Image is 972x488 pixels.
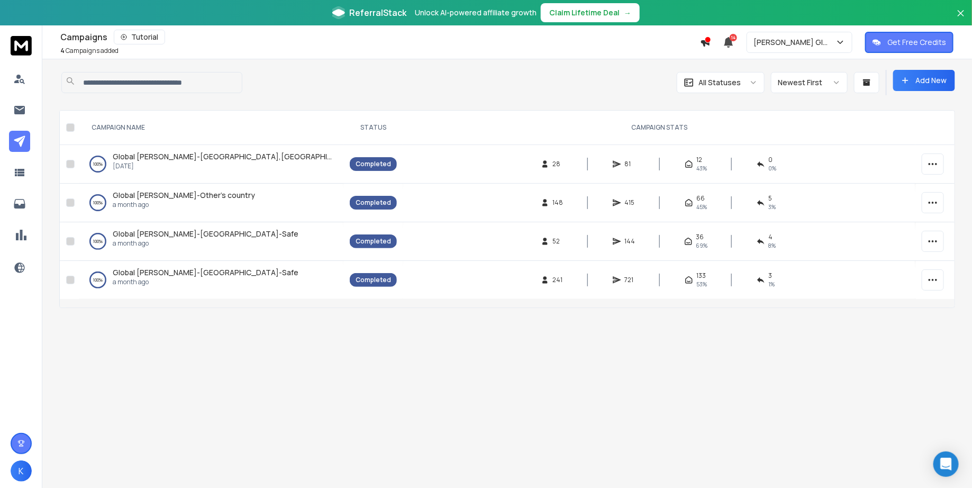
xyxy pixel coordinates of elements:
p: Unlock AI-powered affiliate growth [415,7,537,18]
p: Get Free Credits [887,37,946,48]
span: 12 [696,156,702,164]
button: Newest First [771,72,848,93]
div: Completed [356,276,391,284]
span: 0 % [768,164,776,173]
p: 100 % [93,236,103,247]
a: Global [PERSON_NAME]-[GEOGRAPHIC_DATA],[GEOGRAPHIC_DATA],[GEOGRAPHIC_DATA] [113,151,333,162]
span: Global [PERSON_NAME]-[GEOGRAPHIC_DATA]-Safe [113,267,298,277]
span: 144 [624,237,635,246]
span: Global [PERSON_NAME]-[GEOGRAPHIC_DATA],[GEOGRAPHIC_DATA],[GEOGRAPHIC_DATA] [113,151,441,161]
div: Completed [356,237,391,246]
button: Get Free Credits [865,32,953,53]
p: 100 % [93,197,103,208]
span: 28 [552,160,563,168]
span: 241 [552,276,563,284]
td: 100%Global [PERSON_NAME]-[GEOGRAPHIC_DATA]-Safea month ago [79,261,343,300]
span: → [624,7,631,18]
span: 36 [696,233,704,241]
p: 100 % [93,275,103,285]
p: [DATE] [113,162,333,170]
button: K [11,460,32,482]
p: Campaigns added [60,47,119,55]
span: 148 [552,198,563,207]
td: 100%Global [PERSON_NAME]-[GEOGRAPHIC_DATA],[GEOGRAPHIC_DATA],[GEOGRAPHIC_DATA][DATE] [79,145,343,184]
span: 14 [730,34,737,41]
span: 4 [768,233,773,241]
span: 3 % [768,203,776,211]
button: Add New [893,70,955,91]
span: 415 [624,198,635,207]
p: [PERSON_NAME] Global [753,37,835,48]
td: 100%Global [PERSON_NAME]-[GEOGRAPHIC_DATA]-Safea month ago [79,222,343,261]
span: 3 [768,272,772,280]
button: Tutorial [114,30,165,44]
span: 1 % [768,280,775,288]
div: Completed [356,198,391,207]
span: 721 [624,276,635,284]
span: 52 [552,237,563,246]
div: Campaigns [60,30,700,44]
span: 53 % [696,280,707,288]
p: a month ago [113,278,298,286]
p: 100 % [93,159,103,169]
span: 66 [696,194,705,203]
button: Claim Lifetime Deal→ [541,3,640,22]
span: 45 % [696,203,707,211]
th: CAMPAIGN NAME [79,111,343,145]
div: Open Intercom Messenger [933,451,959,477]
span: Global [PERSON_NAME]-Other's country [113,190,255,200]
span: 133 [696,272,706,280]
p: All Statuses [698,77,741,88]
span: 8 % [768,241,776,250]
a: Global [PERSON_NAME]-[GEOGRAPHIC_DATA]-Safe [113,229,298,239]
p: a month ago [113,239,298,248]
th: STATUS [343,111,403,145]
td: 100%Global [PERSON_NAME]-Other's countrya month ago [79,184,343,222]
a: Global [PERSON_NAME]-Other's country [113,190,255,201]
div: Completed [356,160,391,168]
span: 5 [768,194,772,203]
span: 4 [60,46,65,55]
span: 0 [768,156,773,164]
th: CAMPAIGN STATS [403,111,915,145]
span: ReferralStack [349,6,406,19]
a: Global [PERSON_NAME]-[GEOGRAPHIC_DATA]-Safe [113,267,298,278]
span: 43 % [696,164,707,173]
p: a month ago [113,201,255,209]
span: 69 % [696,241,707,250]
button: Close banner [954,6,968,32]
span: 81 [624,160,635,168]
